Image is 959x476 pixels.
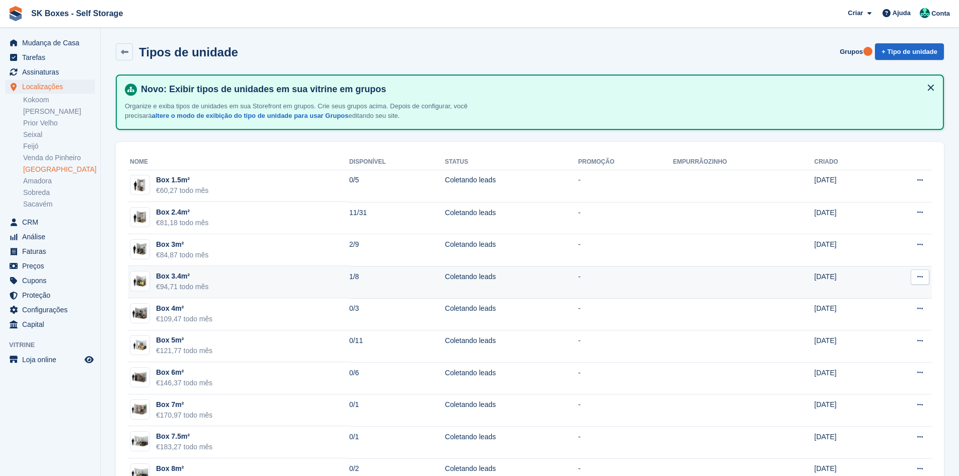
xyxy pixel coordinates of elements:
[22,50,83,64] span: Tarefas
[9,340,100,350] span: Vitrine
[5,317,95,331] a: menu
[836,43,867,60] a: Grupos
[22,274,83,288] span: Cupons
[22,303,83,317] span: Configurações
[130,210,150,225] img: 25-sqft-unit.jpg
[23,130,95,140] a: Seixal
[815,170,877,202] td: [DATE]
[23,118,95,128] a: Prior Velho
[578,426,673,458] td: -
[23,176,95,186] a: Amadora
[22,36,83,50] span: Mudança de Casa
[156,282,208,292] div: €94,71 todo mês
[349,394,445,427] td: 0/1
[349,298,445,330] td: 0/3
[445,426,578,458] td: Coletando leads
[83,354,95,366] a: Loja de pré-visualização
[156,463,212,474] div: Box 8m²
[156,410,212,421] div: €170,97 todo mês
[815,266,877,298] td: [DATE]
[578,330,673,363] td: -
[5,65,95,79] a: menu
[156,185,208,196] div: €60,27 todo mês
[156,378,212,388] div: €146,37 todo mês
[815,234,877,266] td: [DATE]
[130,242,150,256] img: 30-sqft-unit.jpg
[445,362,578,394] td: Coletando leads
[578,362,673,394] td: -
[156,367,212,378] div: Box 6m²
[156,271,208,282] div: Box 3.4m²
[349,154,445,170] th: Disponível
[152,112,348,119] a: altere o modo de exibição do tipo de unidade para usar Grupos
[156,250,208,260] div: €84,87 todo mês
[673,154,815,170] th: Empurrãozinho
[578,234,673,266] td: -
[5,244,95,258] a: menu
[893,8,911,18] span: Ajuda
[125,101,477,121] p: Organize e exiba tipos de unidades em sua Storefront em grupos. Crie seus grupos acima. Depois de...
[349,234,445,266] td: 2/9
[5,230,95,244] a: menu
[156,207,208,218] div: Box 2.4m²
[130,178,150,192] img: 15-sqft-unit.jpg
[445,298,578,330] td: Coletando leads
[875,43,944,60] a: + Tipo de unidade
[22,288,83,302] span: Proteção
[156,218,208,228] div: €81,18 todo mês
[5,50,95,64] a: menu
[815,394,877,427] td: [DATE]
[848,8,863,18] span: Criar
[445,266,578,298] td: Coletando leads
[27,5,127,22] a: SK Boxes - Self Storage
[349,170,445,202] td: 0/5
[22,259,83,273] span: Preços
[130,306,150,321] img: 40-sqft-unit.jpg
[578,266,673,298] td: -
[130,370,150,385] img: 60-sqft-unit.jpg
[22,65,83,79] span: Assinaturas
[128,154,349,170] th: Nome
[156,399,212,410] div: Box 7m²
[23,153,95,163] a: Venda do Pinheiro
[445,154,578,170] th: Status
[5,259,95,273] a: menu
[22,230,83,244] span: Análise
[578,154,673,170] th: Promoção
[349,266,445,298] td: 1/8
[8,6,23,21] img: stora-icon-8386f47178a22dfd0bd8f6a31ec36ba5ce8667c1dd55bd0f319d3a0aa187defe.svg
[349,330,445,363] td: 0/11
[349,426,445,458] td: 0/1
[5,288,95,302] a: menu
[349,362,445,394] td: 0/6
[156,303,212,314] div: Box 4m²
[5,36,95,50] a: menu
[815,330,877,363] td: [DATE]
[156,314,212,324] div: €109,47 todo mês
[815,202,877,234] td: [DATE]
[130,402,150,417] img: 64-sqft-unit.jpg
[445,330,578,363] td: Coletando leads
[130,274,150,289] img: 35-sqft-unit.jpg
[578,298,673,330] td: -
[863,47,872,56] div: Tooltip anchor
[578,202,673,234] td: -
[815,154,877,170] th: Criado
[5,80,95,94] a: menu
[156,431,212,442] div: Box 7.5m²
[156,335,212,346] div: Box 5m²
[137,84,935,95] h4: Novo: Exibir tipos de unidades em sua vitrine em grupos
[349,202,445,234] td: 11/31
[23,107,95,116] a: [PERSON_NAME]
[815,426,877,458] td: [DATE]
[130,434,150,449] img: 75-sqft-unit.jpg
[22,244,83,258] span: Faturas
[156,442,212,452] div: €183,27 todo mês
[445,202,578,234] td: Coletando leads
[22,80,83,94] span: Localizações
[23,188,95,197] a: Sobreda
[23,165,95,174] a: [GEOGRAPHIC_DATA]
[5,274,95,288] a: menu
[445,234,578,266] td: Coletando leads
[815,298,877,330] td: [DATE]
